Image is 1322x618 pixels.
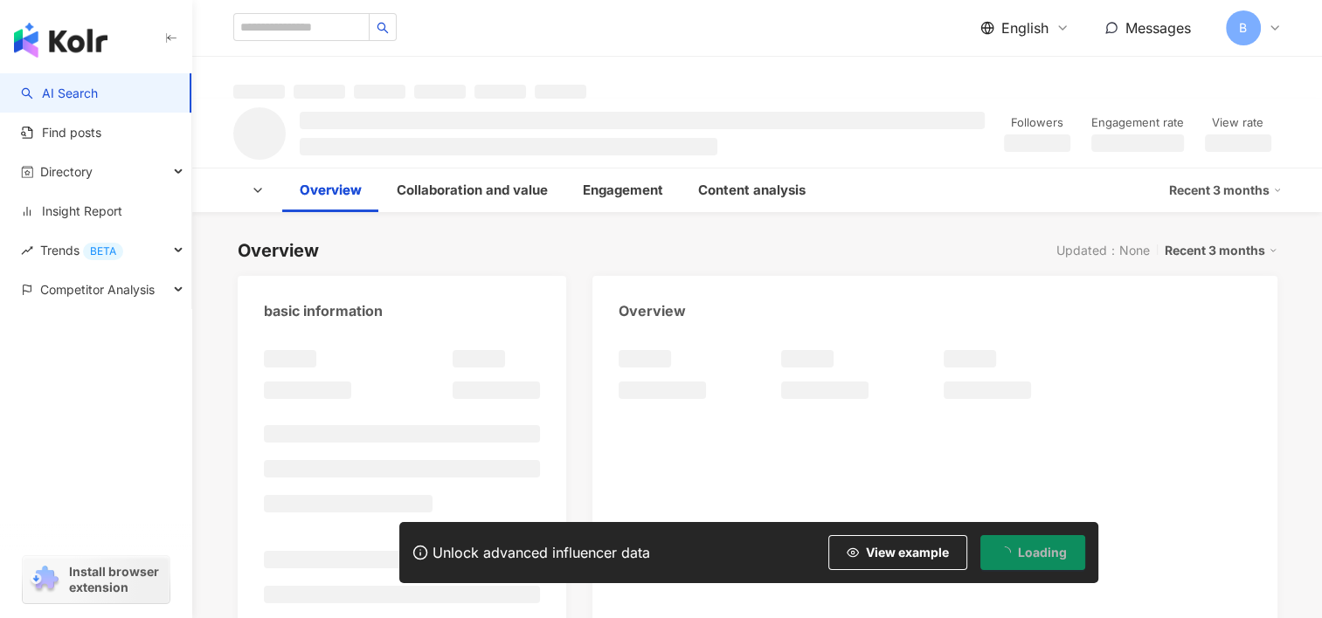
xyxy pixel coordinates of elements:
div: Recent 3 months [1169,176,1282,204]
span: View example [866,546,949,560]
button: Loading [980,535,1085,570]
span: Trends [40,230,123,270]
span: search [377,22,389,34]
div: Content analysis [698,180,806,201]
a: Insight Report [21,203,122,220]
div: Collaboration and value [397,180,548,201]
span: B [1239,18,1247,38]
div: Overview [619,301,686,320]
span: English [1001,18,1049,38]
div: Engagement rate [1091,114,1184,132]
img: chrome extension [28,566,61,594]
div: Overview [238,238,319,263]
span: Loading [1018,546,1067,560]
div: Updated：None [1056,244,1150,257]
button: View example [828,535,967,570]
img: logo [14,23,107,58]
div: Engagement [583,180,663,201]
a: chrome extensionInstall browser extension [23,556,170,603]
span: Competitor Analysis [40,270,155,309]
span: Install browser extension [69,564,164,595]
div: BETA [83,243,123,260]
div: Unlock advanced influencer data [433,544,650,561]
span: Messages [1125,19,1191,37]
div: View rate [1205,114,1271,132]
div: Recent 3 months [1165,239,1277,262]
a: searchAI Search [21,85,98,102]
div: Overview [300,180,362,201]
span: Directory [40,152,93,191]
span: loading [997,545,1013,560]
a: Find posts [21,124,101,141]
div: Followers [1004,114,1070,132]
div: basic information [264,301,383,320]
span: rise [21,244,33,257]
